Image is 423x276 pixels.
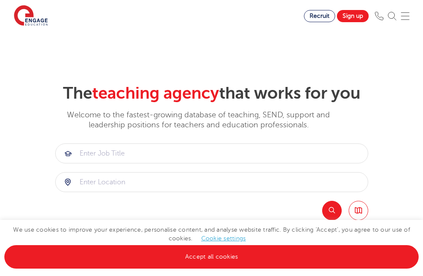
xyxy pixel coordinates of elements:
[92,84,219,103] span: teaching agency
[310,13,330,19] span: Recruit
[56,144,368,163] input: Submit
[201,235,246,242] a: Cookie settings
[55,143,368,163] div: Submit
[55,172,368,192] div: Submit
[55,83,368,103] h2: The that works for you
[4,226,419,260] span: We use cookies to improve your experience, personalise content, and analyse website traffic. By c...
[56,173,368,192] input: Submit
[401,12,410,20] img: Mobile Menu
[375,12,383,20] img: Phone
[14,5,48,27] img: Engage Education
[322,201,342,220] button: Search
[55,110,342,130] p: Welcome to the fastest-growing database of teaching, SEND, support and leadership positions for t...
[4,245,419,269] a: Accept all cookies
[388,12,396,20] img: Search
[337,10,369,22] a: Sign up
[304,10,335,22] a: Recruit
